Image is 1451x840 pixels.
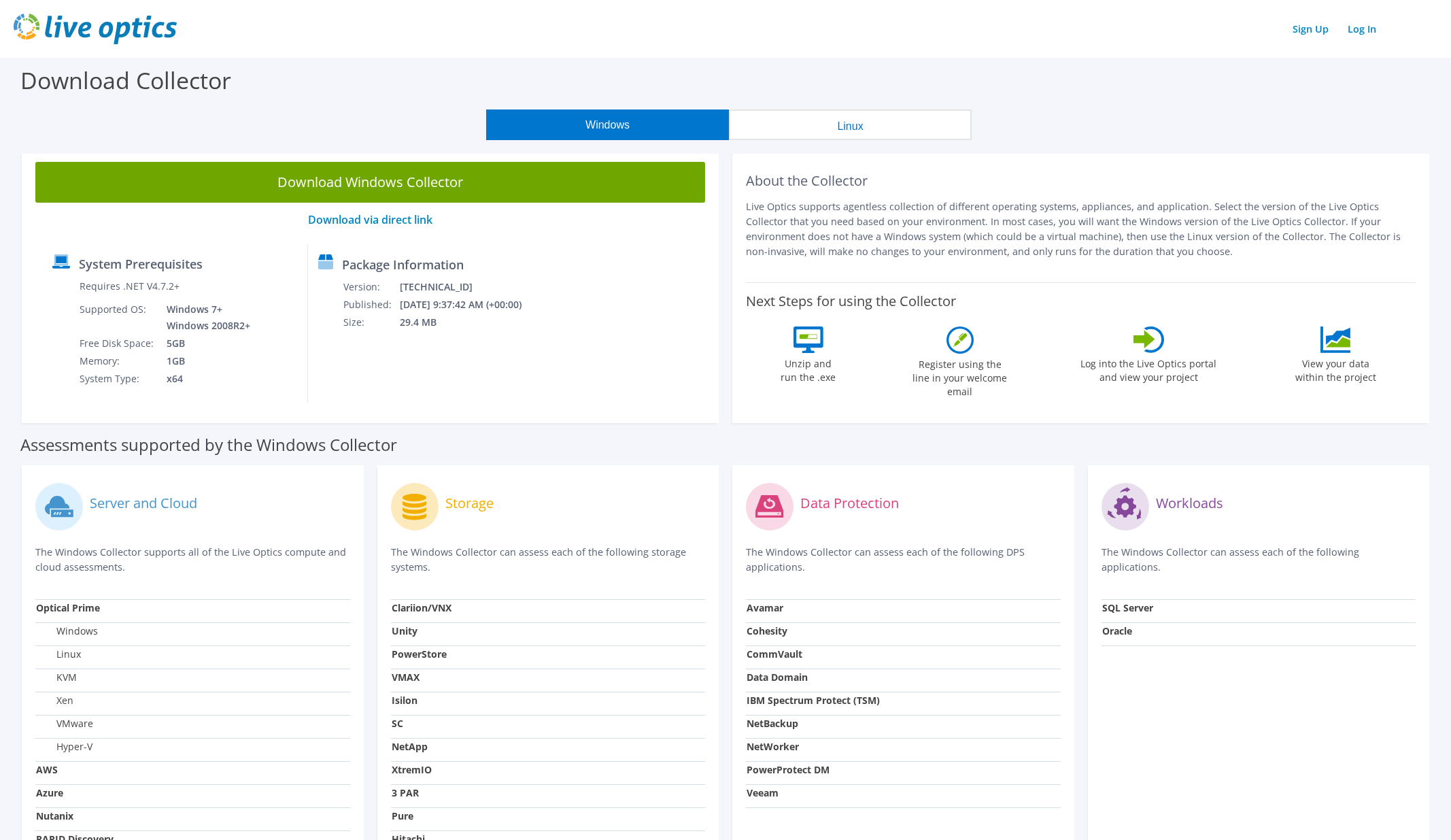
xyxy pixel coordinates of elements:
label: Windows [36,624,98,638]
strong: Clariion/VNX [392,601,451,614]
strong: Avamar [747,601,783,614]
strong: SQL Server [1102,601,1153,614]
strong: NetWorker [747,740,799,753]
td: Supported OS: [79,301,156,335]
label: Server and Cloud [90,497,197,510]
strong: Isilon [392,694,417,707]
a: Download Windows Collector [35,162,705,203]
label: Data Protection [800,497,899,510]
strong: PowerStore [392,648,447,660]
strong: VMAX [392,671,420,684]
label: Register using the line in your welcome email [909,354,1011,399]
label: Package Information [342,258,464,271]
strong: Data Domain [747,671,808,684]
button: Linux [729,110,972,140]
label: Workloads [1156,497,1223,510]
label: Assessments supported by the Windows Collector [20,438,397,452]
strong: Pure [392,809,413,822]
td: Size: [343,314,399,331]
strong: Azure [36,786,63,799]
td: [DATE] 9:37:42 AM (+00:00) [399,296,540,314]
p: The Windows Collector supports all of the Live Optics compute and cloud assessments. [35,545,350,575]
td: Free Disk Space: [79,335,156,352]
strong: Veeam [747,786,779,799]
strong: AWS [36,763,58,776]
td: Version: [343,278,399,296]
td: Published: [343,296,399,314]
strong: CommVault [747,648,802,660]
td: 5GB [156,335,253,352]
label: Xen [36,694,73,707]
p: The Windows Collector can assess each of the following storage systems. [391,545,706,575]
strong: Oracle [1102,624,1132,637]
strong: Optical Prime [36,601,100,614]
td: System Type: [79,370,156,388]
strong: NetBackup [747,717,798,730]
a: Download via direct link [308,212,432,227]
p: The Windows Collector can assess each of the following DPS applications. [746,545,1061,575]
strong: Nutanix [36,809,73,822]
h2: About the Collector [746,173,1416,189]
label: Unzip and run the .exe [777,353,840,384]
img: live_optics_svg.svg [14,14,177,44]
td: x64 [156,370,253,388]
label: Storage [445,497,494,510]
strong: NetApp [392,740,428,753]
td: Memory: [79,352,156,370]
label: Linux [36,648,81,661]
a: Log In [1341,19,1383,39]
strong: PowerProtect DM [747,763,830,776]
label: Log into the Live Optics portal and view your project [1080,353,1217,384]
label: VMware [36,717,93,730]
a: Sign Up [1286,19,1335,39]
label: Hyper-V [36,740,92,754]
strong: IBM Spectrum Protect (TSM) [747,694,880,707]
p: The Windows Collector can assess each of the following applications. [1102,545,1416,575]
label: System Prerequisites [79,257,203,271]
button: Windows [486,110,729,140]
label: KVM [36,671,77,684]
strong: 3 PAR [392,786,419,799]
strong: XtremIO [392,763,432,776]
td: 29.4 MB [399,314,540,331]
label: Next Steps for using the Collector [746,293,956,309]
td: Windows 7+ Windows 2008R2+ [156,301,253,335]
label: View your data within the project [1286,353,1384,384]
strong: Cohesity [747,624,787,637]
label: Download Collector [20,65,231,96]
td: [TECHNICAL_ID] [399,278,540,296]
td: 1GB [156,352,253,370]
p: Live Optics supports agentless collection of different operating systems, appliances, and applica... [746,199,1416,259]
strong: Unity [392,624,417,637]
label: Requires .NET V4.7.2+ [80,280,180,293]
strong: SC [392,717,403,730]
